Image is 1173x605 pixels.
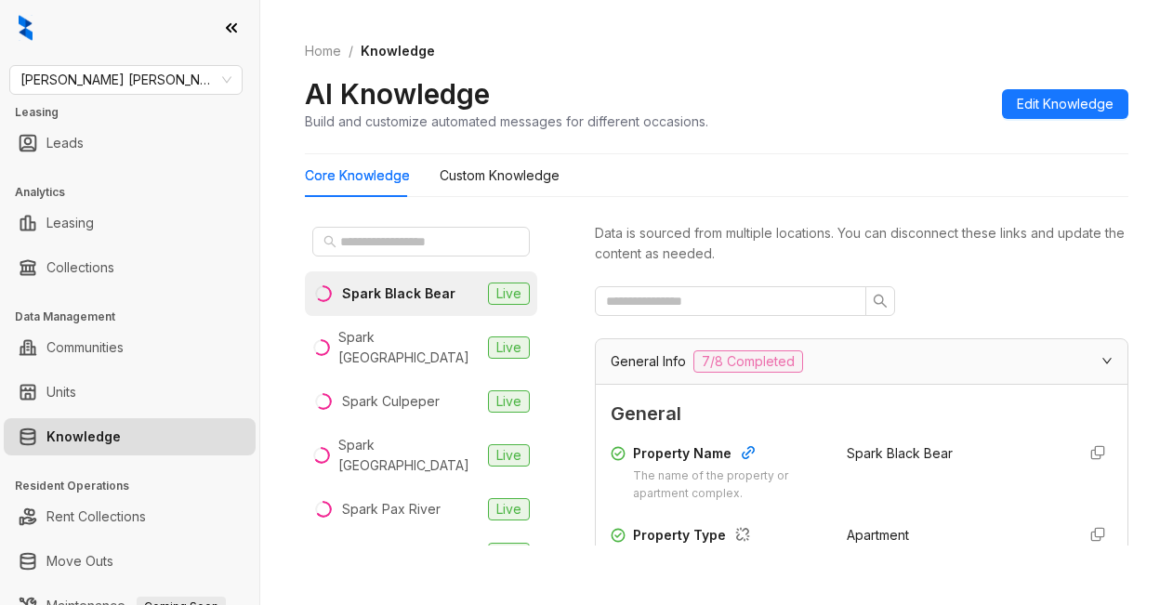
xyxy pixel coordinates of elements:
[633,525,824,549] div: Property Type
[633,443,824,467] div: Property Name
[611,400,1113,428] span: General
[693,350,803,373] span: 7/8 Completed
[46,125,84,162] a: Leads
[305,112,708,131] div: Build and customize automated messages for different occasions.
[4,374,256,411] li: Units
[46,418,121,455] a: Knowledge
[4,543,256,580] li: Move Outs
[46,204,94,242] a: Leasing
[4,125,256,162] li: Leads
[873,294,888,309] span: search
[349,41,353,61] li: /
[338,327,481,368] div: Spark [GEOGRAPHIC_DATA]
[342,544,430,564] div: Spark Waldorf
[338,435,481,476] div: Spark [GEOGRAPHIC_DATA]
[15,184,259,201] h3: Analytics
[4,418,256,455] li: Knowledge
[19,15,33,41] img: logo
[46,543,113,580] a: Move Outs
[15,104,259,121] h3: Leasing
[488,444,530,467] span: Live
[361,43,435,59] span: Knowledge
[20,66,231,94] span: Gates Hudson
[4,204,256,242] li: Leasing
[46,249,114,286] a: Collections
[488,336,530,359] span: Live
[596,339,1127,384] div: General Info7/8 Completed
[595,223,1128,264] div: Data is sourced from multiple locations. You can disconnect these links and update the content as...
[611,351,686,372] span: General Info
[488,543,530,565] span: Live
[301,41,345,61] a: Home
[4,329,256,366] li: Communities
[342,283,455,304] div: Spark Black Bear
[15,478,259,494] h3: Resident Operations
[46,329,124,366] a: Communities
[305,165,410,186] div: Core Knowledge
[847,527,909,543] span: Apartment
[440,165,560,186] div: Custom Knowledge
[1002,89,1128,119] button: Edit Knowledge
[488,283,530,305] span: Live
[323,235,336,248] span: search
[1101,355,1113,366] span: expanded
[4,498,256,535] li: Rent Collections
[305,76,490,112] h2: AI Knowledge
[342,391,440,412] div: Spark Culpeper
[46,374,76,411] a: Units
[4,249,256,286] li: Collections
[488,498,530,520] span: Live
[1017,94,1114,114] span: Edit Knowledge
[633,467,824,503] div: The name of the property or apartment complex.
[847,445,953,461] span: Spark Black Bear
[46,498,146,535] a: Rent Collections
[488,390,530,413] span: Live
[342,499,441,520] div: Spark Pax River
[15,309,259,325] h3: Data Management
